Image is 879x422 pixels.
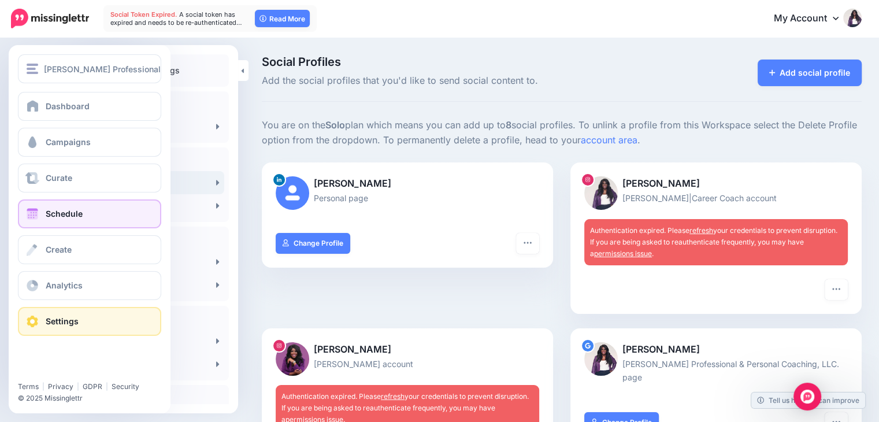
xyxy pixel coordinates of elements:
a: Schedule [18,199,161,228]
span: Dashboard [46,101,90,111]
span: Settings [46,316,79,326]
span: | [106,382,108,391]
span: Add the social profiles that you'd like to send social content to. [262,73,656,88]
a: account area [581,134,637,146]
li: © 2025 Missinglettr [18,393,168,404]
a: refresh [689,226,713,235]
a: Read More [255,10,310,27]
a: Campaigns [18,128,161,157]
a: refresh [381,392,405,401]
span: Social Profiles [262,56,656,68]
a: Settings [18,307,161,336]
a: Analytics [18,271,161,300]
img: Missinglettr [11,9,89,28]
p: [PERSON_NAME] account [276,357,539,371]
span: Authentication expired. Please your credentials to prevent disruption. If you are being asked to ... [590,226,837,258]
p: [PERSON_NAME] [276,342,539,357]
img: 341543480_236302542240996_3734780188724440359_n-bsa130527.jpg [276,342,309,376]
img: 133987877_140550681173693_2676620388057789094_n-bsa121898.jpg [584,176,618,210]
img: AOh14GgRZl8Wp09hFKi170KElp-xBEIImXkZHkZu8KLJnAs96-c-64028.png [584,342,618,376]
a: Security [112,382,139,391]
img: menu.png [27,64,38,74]
span: Schedule [46,209,83,219]
span: Curate [46,173,72,183]
a: Create [18,235,161,264]
span: Analytics [46,280,83,290]
b: 8 [506,119,511,131]
span: | [42,382,44,391]
a: permissions issue [594,249,652,258]
p: [PERSON_NAME] [584,176,848,191]
p: [PERSON_NAME]|Career Coach account [584,191,848,205]
span: Social Token Expired. [110,10,177,18]
a: Terms [18,382,39,391]
span: A social token has expired and needs to be re-authenticated… [110,10,242,27]
button: [PERSON_NAME] Professional & Personal Coaching, LLC [18,54,161,83]
span: | [77,382,79,391]
a: Dashboard [18,92,161,121]
a: Add social profile [758,60,862,86]
span: Campaigns [46,137,91,147]
div: Open Intercom Messenger [793,383,821,410]
span: Create [46,245,72,254]
a: Curate [18,164,161,193]
b: Solo [325,119,345,131]
p: [PERSON_NAME] [584,342,848,357]
img: user_default_image.png [276,176,309,210]
a: Privacy [48,382,73,391]
p: [PERSON_NAME] Professional & Personal Coaching, LLC. page [584,357,848,384]
a: Change Profile [276,233,350,254]
a: GDPR [83,382,102,391]
span: [PERSON_NAME] Professional & Personal Coaching, LLC [44,62,262,76]
a: My Account [762,5,862,33]
p: You are on the plan which means you can add up to social profiles. To unlink a profile from this ... [262,118,862,148]
a: Tell us how we can improve [751,393,865,408]
iframe: Twitter Follow Button [18,365,106,377]
p: Personal page [276,191,539,205]
p: [PERSON_NAME] [276,176,539,191]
